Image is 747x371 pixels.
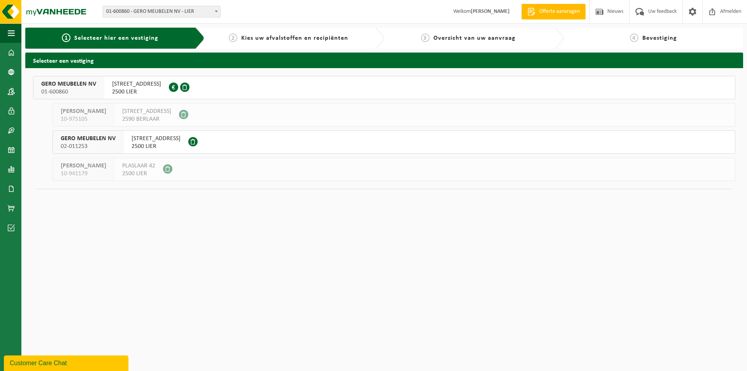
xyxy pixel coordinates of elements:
[132,142,181,150] span: 2500 LIER
[74,35,158,41] span: Selecteer hier een vestiging
[103,6,220,17] span: 01-600860 - GERO MEUBELEN NV - LIER
[122,170,155,178] span: 2500 LIER
[122,107,171,115] span: [STREET_ADDRESS]
[61,107,106,115] span: [PERSON_NAME]
[103,6,221,18] span: 01-600860 - GERO MEUBELEN NV - LIER
[41,80,96,88] span: GERO MEUBELEN NV
[61,162,106,170] span: [PERSON_NAME]
[62,33,70,42] span: 1
[4,354,130,371] iframe: chat widget
[471,9,510,14] strong: [PERSON_NAME]
[112,80,161,88] span: [STREET_ADDRESS]
[61,115,106,123] span: 10-975105
[229,33,237,42] span: 2
[421,33,430,42] span: 3
[61,170,106,178] span: 10-941179
[433,35,516,41] span: Overzicht van uw aanvraag
[33,76,735,99] button: GERO MEUBELEN NV 01-600860 [STREET_ADDRESS]2500 LIER
[630,33,638,42] span: 4
[53,130,735,154] button: GERO MEUBELEN NV 02-011253 [STREET_ADDRESS]2500 LIER
[112,88,161,96] span: 2500 LIER
[122,115,171,123] span: 2590 BERLAAR
[41,88,96,96] span: 01-600860
[537,8,582,16] span: Offerte aanvragen
[642,35,677,41] span: Bevestiging
[521,4,586,19] a: Offerte aanvragen
[122,162,155,170] span: PLASLAAR 42
[25,53,743,68] h2: Selecteer een vestiging
[61,135,116,142] span: GERO MEUBELEN NV
[241,35,348,41] span: Kies uw afvalstoffen en recipiënten
[61,142,116,150] span: 02-011253
[132,135,181,142] span: [STREET_ADDRESS]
